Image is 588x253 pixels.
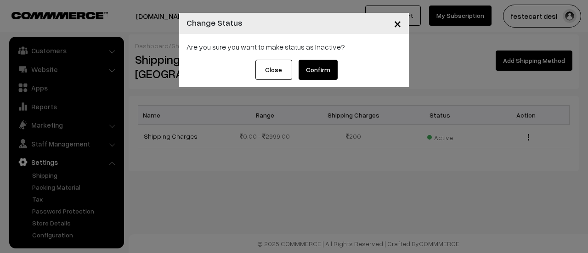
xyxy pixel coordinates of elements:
[394,15,401,32] span: ×
[299,60,338,80] button: Confirm
[187,17,243,29] h4: Change Status
[187,41,401,52] div: Are you sure you want to make status as Inactive?
[386,9,409,38] button: Close
[255,60,292,80] button: Close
